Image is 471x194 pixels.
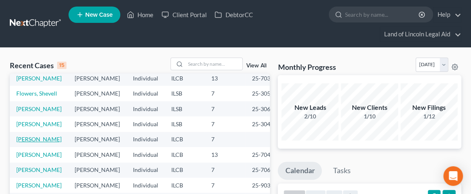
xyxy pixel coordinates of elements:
td: 7 [205,116,245,132]
td: Individual [126,116,165,132]
a: [PERSON_NAME] [16,182,62,189]
td: ILSB [165,86,205,101]
td: Individual [126,71,165,86]
td: 7 [205,178,245,193]
div: New Filings [400,103,458,112]
div: 2/10 [281,112,338,120]
div: Recent Cases [10,60,66,70]
div: New Clients [341,103,398,112]
a: DebtorCC [210,7,257,22]
td: 25-70670 [245,163,285,178]
a: Help [433,7,461,22]
div: 1/10 [341,112,398,120]
td: [PERSON_NAME] [68,163,126,178]
td: 25-70364 [245,71,285,86]
td: [PERSON_NAME] [68,86,126,101]
td: Individual [126,101,165,116]
td: 7 [205,101,245,116]
a: Land of Lincoln Legal Aid [380,27,461,42]
td: ILCB [165,71,205,86]
td: 7 [205,86,245,101]
a: [PERSON_NAME] [16,105,62,112]
td: 25-30409 [245,116,285,132]
a: [PERSON_NAME] [16,75,62,82]
td: [PERSON_NAME] [68,147,126,162]
a: View All [246,63,266,69]
td: [PERSON_NAME] [68,101,126,116]
td: 25-30696 [245,101,285,116]
td: [PERSON_NAME] [68,132,126,147]
td: Individual [126,147,165,162]
td: Individual [126,163,165,178]
div: 15 [57,62,66,69]
td: 7 [205,132,245,147]
td: 7 [205,163,245,178]
a: Tasks [325,162,358,180]
td: ILCB [165,132,205,147]
td: 25-90302 [245,178,285,193]
a: Home [123,7,157,22]
td: 13 [205,71,245,86]
a: Calendar [278,162,322,180]
td: 13 [205,147,245,162]
a: [PERSON_NAME] [16,166,62,173]
td: ILCB [165,178,205,193]
td: 25-70486 [245,147,285,162]
td: 25-30539 [245,86,285,101]
a: [PERSON_NAME] [16,136,62,143]
td: Individual [126,132,165,147]
div: New Leads [281,103,338,112]
div: Open Intercom Messenger [443,166,463,186]
span: New Case [85,12,113,18]
a: [PERSON_NAME] [16,151,62,158]
td: Individual [126,178,165,193]
td: [PERSON_NAME] [68,116,126,132]
td: Individual [126,86,165,101]
td: [PERSON_NAME] [68,178,126,193]
a: Client Portal [157,7,210,22]
input: Search by name... [185,58,242,70]
td: ILSB [165,101,205,116]
td: ILCB [165,163,205,178]
a: [PERSON_NAME] [16,120,62,127]
div: 1/12 [400,112,458,120]
td: ILSB [165,116,205,132]
h3: Monthly Progress [278,62,336,72]
td: ILCB [165,147,205,162]
input: Search by name... [345,7,420,22]
td: [PERSON_NAME] [68,71,126,86]
a: Flowers, Shevell [16,90,57,97]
